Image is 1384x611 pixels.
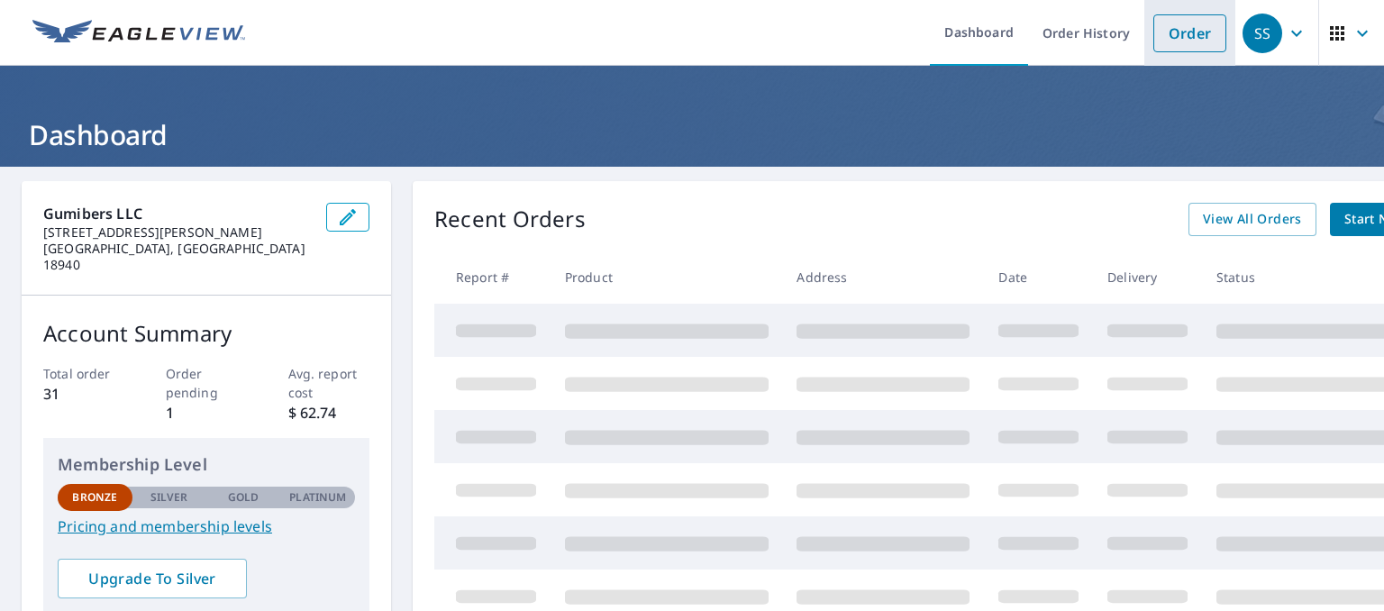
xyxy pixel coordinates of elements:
[43,383,125,405] p: 31
[1188,203,1316,236] a: View All Orders
[1243,14,1282,53] div: SS
[58,559,247,598] a: Upgrade To Silver
[150,489,188,506] p: Silver
[166,402,248,424] p: 1
[43,224,312,241] p: [STREET_ADDRESS][PERSON_NAME]
[288,364,370,402] p: Avg. report cost
[984,251,1093,304] th: Date
[72,569,232,588] span: Upgrade To Silver
[434,203,586,236] p: Recent Orders
[551,251,783,304] th: Product
[43,317,369,350] p: Account Summary
[22,116,1362,153] h1: Dashboard
[43,203,312,224] p: Gumibers LLC
[288,402,370,424] p: $ 62.74
[72,489,117,506] p: Bronze
[289,489,346,506] p: Platinum
[43,241,312,273] p: [GEOGRAPHIC_DATA], [GEOGRAPHIC_DATA] 18940
[58,452,355,477] p: Membership Level
[782,251,984,304] th: Address
[1203,208,1302,231] span: View All Orders
[166,364,248,402] p: Order pending
[228,489,259,506] p: Gold
[1093,251,1202,304] th: Delivery
[58,515,355,537] a: Pricing and membership levels
[1153,14,1226,52] a: Order
[43,364,125,383] p: Total order
[32,20,245,47] img: EV Logo
[434,251,551,304] th: Report #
